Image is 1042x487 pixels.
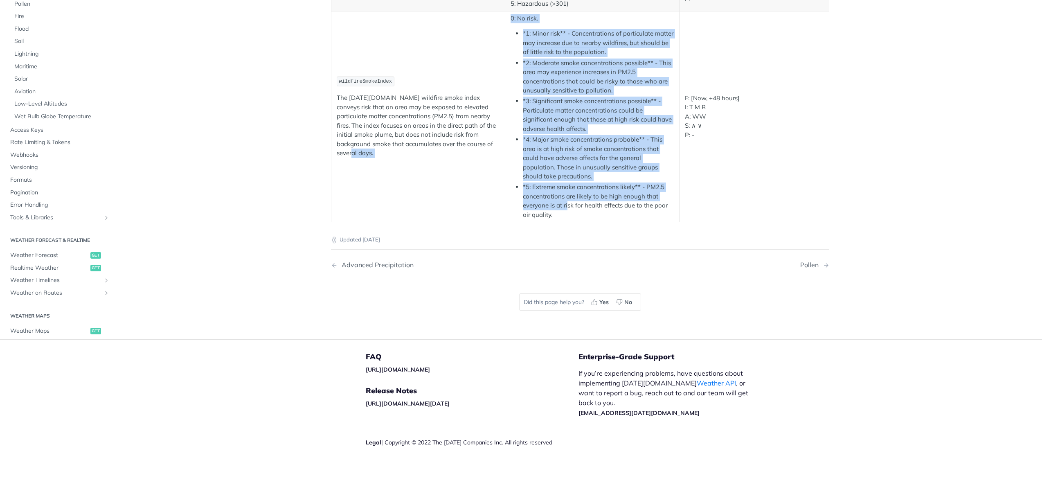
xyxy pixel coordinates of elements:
[10,48,112,60] a: Lightning
[331,261,545,269] a: Previous Page: Advanced Precipitation
[331,236,829,244] p: Updated [DATE]
[10,327,88,335] span: Weather Maps
[6,162,112,174] a: Versioning
[6,174,112,186] a: Formats
[523,97,674,133] li: *3: Significant smoke concentrations possible** - Particulate matter concentrations could be sign...
[366,439,381,446] a: Legal
[523,135,674,181] li: *4: Major smoke concentrations probable** - This area is at high risk of smoke concentrations tha...
[578,352,770,362] h5: Enterprise-Grade Support
[523,59,674,95] li: *2: Moderate smoke concentrations possible** - This area may experience increases in PM2.5 concen...
[366,352,578,362] h5: FAQ
[10,86,112,98] a: Aviation
[10,214,101,222] span: Tools & Libraries
[14,63,110,71] span: Maritime
[103,277,110,284] button: Show subpages for Weather Timelines
[10,110,112,123] a: Wet Bulb Globe Temperature
[337,93,500,158] p: The [DATE][DOMAIN_NAME] wildfire smoke index conveys risk that an area may be exposed to elevated...
[10,189,110,197] span: Pagination
[338,261,414,269] div: Advanced Precipitation
[6,275,112,287] a: Weather TimelinesShow subpages for Weather Timelines
[6,124,112,136] a: Access Keys
[6,136,112,149] a: Rate Limiting & Tokens
[6,312,112,320] h2: Weather Maps
[10,98,112,110] a: Low-Level Altitudes
[685,94,823,140] p: F: [Now, +48 hours] I: T M R A: WW S: ∧ ∨ P: -
[578,368,757,417] p: If you’re experiencing problems, have questions about implementing [DATE][DOMAIN_NAME] , or want ...
[10,176,110,184] span: Formats
[578,409,700,417] a: [EMAIL_ADDRESS][DATE][DOMAIN_NAME]
[10,61,112,73] a: Maritime
[14,38,110,46] span: Soil
[624,298,632,307] span: No
[6,262,112,274] a: Realtime Weatherget
[90,328,101,334] span: get
[6,325,112,337] a: Weather Mapsget
[339,79,392,84] span: wildfireSmokeIndex
[523,183,674,219] li: *5: Extreme smoke concentrations likely** - PM2.5 concentrations are likely to be high enough tha...
[14,50,110,58] span: Lightning
[10,73,112,85] a: Solar
[800,261,829,269] a: Next Page: Pollen
[10,23,112,35] a: Flood
[10,289,101,297] span: Weather on Routes
[10,251,88,259] span: Weather Forecast
[366,400,450,407] a: [URL][DOMAIN_NAME][DATE]
[14,12,110,20] span: Fire
[6,149,112,161] a: Webhooks
[10,126,110,134] span: Access Keys
[10,277,101,285] span: Weather Timelines
[10,201,110,209] span: Error Handling
[366,386,578,396] h5: Release Notes
[14,100,110,108] span: Low-Level Altitudes
[10,36,112,48] a: Soil
[10,138,110,147] span: Rate Limiting & Tokens
[6,237,112,244] h2: Weather Forecast & realtime
[14,25,110,33] span: Flood
[90,265,101,271] span: get
[10,164,110,172] span: Versioning
[511,14,674,23] p: 0: No risk.
[90,252,101,259] span: get
[588,296,613,308] button: Yes
[697,379,736,387] a: Weather API
[613,296,637,308] button: No
[6,199,112,211] a: Error Handling
[523,29,674,57] li: *1: Minor risk** - Concentrations of particulate matter may increase due to nearby wildfires, but...
[103,214,110,221] button: Show subpages for Tools & Libraries
[103,290,110,296] button: Show subpages for Weather on Routes
[14,75,110,83] span: Solar
[366,366,430,373] a: [URL][DOMAIN_NAME]
[14,88,110,96] span: Aviation
[331,253,829,277] nav: Pagination Controls
[6,249,112,262] a: Weather Forecastget
[10,10,112,23] a: Fire
[10,151,110,159] span: Webhooks
[14,113,110,121] span: Wet Bulb Globe Temperature
[6,287,112,299] a: Weather on RoutesShow subpages for Weather on Routes
[6,212,112,224] a: Tools & LibrariesShow subpages for Tools & Libraries
[599,298,609,307] span: Yes
[366,438,578,446] div: | Copyright © 2022 The [DATE] Companies Inc. All rights reserved
[10,264,88,272] span: Realtime Weather
[6,187,112,199] a: Pagination
[519,293,641,311] div: Did this page help you?
[800,261,823,269] div: Pollen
